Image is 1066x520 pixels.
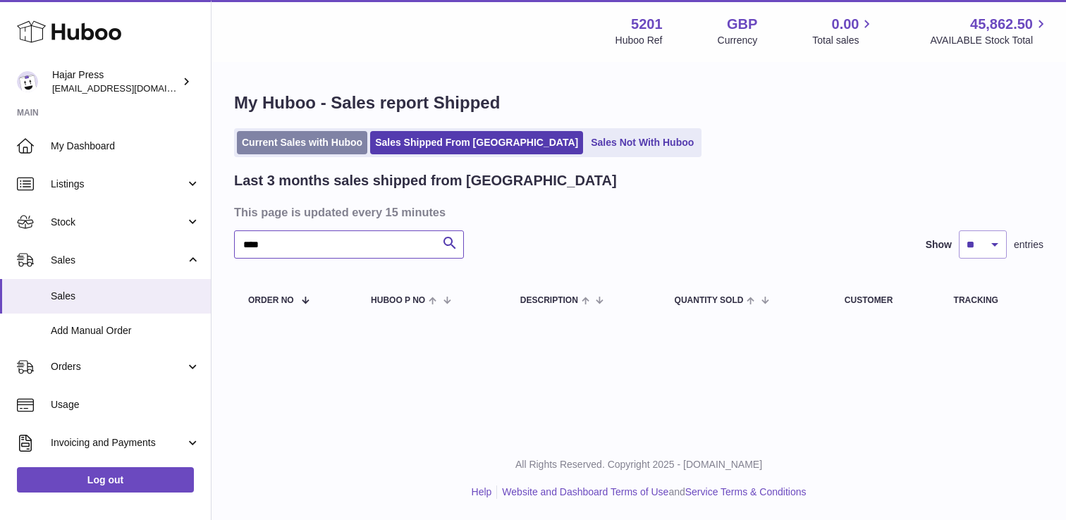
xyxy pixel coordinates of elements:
a: Sales Not With Huboo [586,131,699,154]
img: editorial@hajarpress.com [17,71,38,92]
strong: 5201 [631,15,663,34]
h1: My Huboo - Sales report Shipped [234,92,1043,114]
div: Tracking [954,296,1029,305]
a: Service Terms & Conditions [685,486,807,497]
strong: GBP [727,15,757,34]
span: Stock [51,216,185,229]
div: Huboo Ref [615,34,663,47]
span: Quantity Sold [675,296,744,305]
h2: Last 3 months sales shipped from [GEOGRAPHIC_DATA] [234,171,617,190]
span: 0.00 [832,15,859,34]
span: 45,862.50 [970,15,1033,34]
span: My Dashboard [51,140,200,153]
span: Usage [51,398,200,411]
span: Add Manual Order [51,324,200,338]
span: Sales [51,254,185,267]
a: Help [472,486,492,497]
span: Huboo P no [371,296,425,305]
a: 45,862.50 AVAILABLE Stock Total [930,15,1049,47]
span: Description [520,296,578,305]
h3: This page is updated every 15 minutes [234,204,1040,220]
span: Orders [51,360,185,373]
a: Website and Dashboard Terms of Use [502,486,668,497]
span: Order No [248,296,294,305]
li: and [497,485,806,499]
span: Sales [51,290,200,303]
span: [EMAIL_ADDRESS][DOMAIN_NAME] [52,82,207,94]
span: Total sales [812,34,875,47]
a: Sales Shipped From [GEOGRAPHIC_DATA] [370,131,583,154]
a: Log out [17,467,194,493]
div: Currency [718,34,758,47]
div: Customer [845,296,926,305]
span: AVAILABLE Stock Total [930,34,1049,47]
div: Hajar Press [52,68,179,95]
a: 0.00 Total sales [812,15,875,47]
span: entries [1014,238,1043,252]
a: Current Sales with Huboo [237,131,367,154]
span: Invoicing and Payments [51,436,185,450]
span: Listings [51,178,185,191]
label: Show [926,238,952,252]
p: All Rights Reserved. Copyright 2025 - [DOMAIN_NAME] [223,458,1055,471]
